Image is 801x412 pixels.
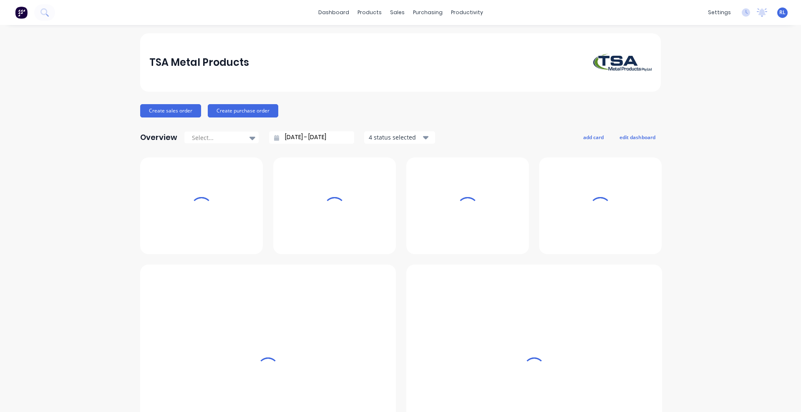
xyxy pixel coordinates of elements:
[704,6,735,19] div: settings
[364,131,435,144] button: 4 status selected
[578,132,609,142] button: add card
[140,129,177,146] div: Overview
[314,6,353,19] a: dashboard
[15,6,28,19] img: Factory
[208,104,278,117] button: Create purchase order
[369,133,421,142] div: 4 status selected
[779,9,786,16] span: RL
[593,54,652,71] img: TSA Metal Products
[614,132,661,142] button: edit dashboard
[140,104,201,117] button: Create sales order
[409,6,447,19] div: purchasing
[353,6,386,19] div: products
[149,54,249,71] div: TSA Metal Products
[447,6,487,19] div: productivity
[386,6,409,19] div: sales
